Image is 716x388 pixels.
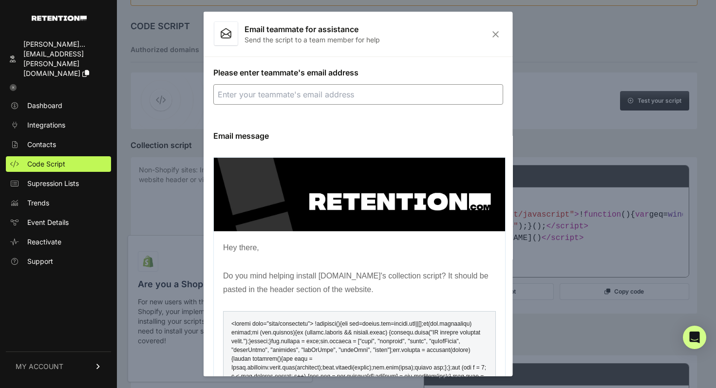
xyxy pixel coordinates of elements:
[6,98,111,113] a: Dashboard
[27,198,49,208] span: Trends
[27,237,61,247] span: Reactivate
[6,195,111,211] a: Trends
[6,215,111,230] a: Event Details
[6,137,111,152] a: Contacts
[683,326,706,349] div: Open Intercom Messenger
[6,351,111,381] a: MY ACCOUNT
[27,140,56,149] span: Contacts
[27,159,65,169] span: Code Script
[245,35,380,45] p: Send the script to a team member for help
[245,23,380,35] h3: Email teammate for assistance
[27,120,65,130] span: Integrations
[213,84,503,105] input: Enter your teammate's email address
[27,257,53,266] span: Support
[214,158,505,231] img: Retention.com
[6,176,111,191] a: Supression Lists
[223,272,489,294] span: Do you mind helping install [DOMAIN_NAME]'s collection script? It should be pasted in the header ...
[6,37,111,81] a: [PERSON_NAME]... [EMAIL_ADDRESS][PERSON_NAME][DOMAIN_NAME]
[6,254,111,269] a: Support
[6,156,111,172] a: Code Script
[27,218,69,227] span: Event Details
[213,130,503,142] h3: Email message
[6,117,111,133] a: Integrations
[213,68,358,77] label: Please enter teammate's email address
[488,30,503,38] i: Close
[223,243,259,252] span: Hey there,
[16,362,63,371] span: MY ACCOUNT
[23,39,107,49] div: [PERSON_NAME]...
[27,179,79,188] span: Supression Lists
[32,16,87,21] img: Retention.com
[27,101,62,111] span: Dashboard
[6,234,111,250] a: Reactivate
[23,50,84,77] span: [EMAIL_ADDRESS][PERSON_NAME][DOMAIN_NAME]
